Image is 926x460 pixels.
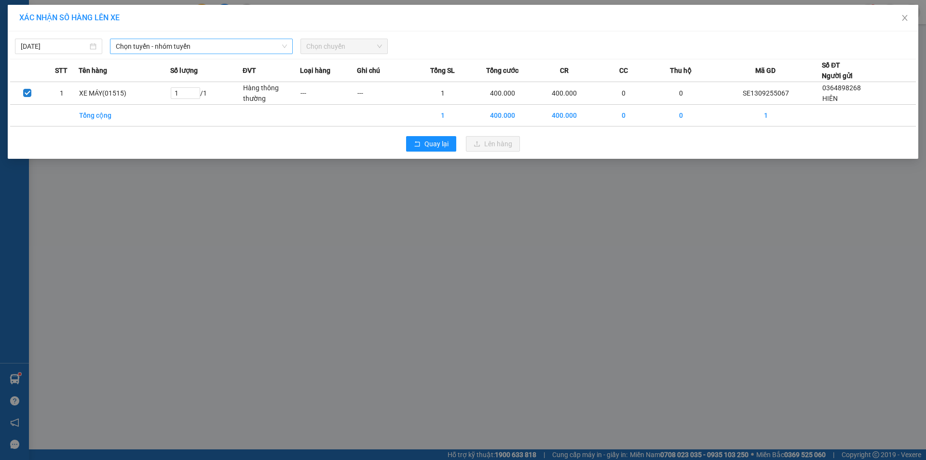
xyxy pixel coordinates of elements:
span: Chọn chuyến [306,39,382,54]
span: Chọn tuyến - nhóm tuyến [116,39,287,54]
span: HIÊN [822,95,838,102]
img: logo [5,52,16,100]
td: 400.000 [472,82,533,105]
span: Ghi chú [357,65,380,76]
td: 0 [595,82,653,105]
td: Tổng cộng [79,105,170,126]
td: 400.000 [533,82,595,105]
div: Số ĐT Người gửi [822,60,853,81]
td: 400.000 [472,105,533,126]
button: Close [891,5,918,32]
span: XÁC NHẬN SỐ HÀNG LÊN XE [19,13,120,22]
span: down [282,43,287,49]
span: Tổng cước [486,65,518,76]
td: XE MÁY(01515) [79,82,170,105]
td: 1 [414,82,472,105]
span: rollback [414,140,421,148]
span: Số lượng [170,65,198,76]
button: rollbackQuay lại [406,136,456,152]
span: Mã GD [755,65,776,76]
td: 1 [710,105,822,126]
span: STT [55,65,68,76]
td: 1 [414,105,472,126]
span: Quay lại [424,139,449,149]
strong: CHUYỂN PHÁT NHANH AN PHÚ QUÝ [19,8,88,39]
td: 0 [595,105,653,126]
td: 0 [653,82,710,105]
td: Hàng thông thường [243,82,300,105]
span: ĐVT [243,65,256,76]
span: Tên hàng [79,65,107,76]
span: 0364898268 [822,84,861,92]
span: Tổng SL [430,65,455,76]
td: 400.000 [533,105,595,126]
span: CR [560,65,569,76]
span: close [901,14,909,22]
span: CC [619,65,628,76]
td: SE1309255067 [710,82,822,105]
input: 14/09/2025 [21,41,88,52]
td: --- [357,82,414,105]
span: Loại hàng [300,65,330,76]
td: 0 [653,105,710,126]
button: uploadLên hàng [466,136,520,152]
td: --- [300,82,357,105]
span: Thu hộ [670,65,692,76]
td: 1 [44,82,79,105]
span: [GEOGRAPHIC_DATA], [GEOGRAPHIC_DATA] ↔ [GEOGRAPHIC_DATA] [18,41,89,74]
td: / 1 [170,82,243,105]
